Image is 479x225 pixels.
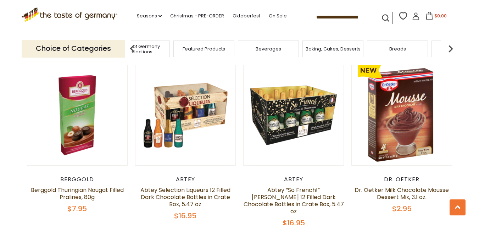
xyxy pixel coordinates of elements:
div: Berggold [27,176,128,183]
div: Abtey [135,176,236,183]
a: Christmas - PRE-ORDER [170,12,224,20]
a: Abtey Selection Liqueurs 12 Filled Dark Chocolate Bottles in Crate Box, 5.47 oz [140,186,230,208]
a: Featured Products [183,46,225,52]
img: Abtey “So French!” Marc de Champagne 12 Filled Dark Chocolate Bottles in Crate Box, 5.47 oz [244,65,344,166]
a: Berggold Thuringian Nougat Filled Pralines, 80g [31,186,124,201]
a: Beverages [256,46,281,52]
img: previous arrow [125,42,139,56]
span: $16.95 [174,211,196,221]
div: Dr. Oetker [351,176,452,183]
a: Taste of Germany Collections [111,44,168,54]
img: next arrow [444,42,458,56]
a: Breads [389,46,406,52]
a: On Sale [269,12,287,20]
a: Baking, Cakes, Desserts [306,46,361,52]
div: Abtey [243,176,344,183]
img: Berggold Thuringian Nougat Filled Pralines, 80g [27,65,128,166]
span: $0.00 [435,13,447,19]
a: Abtey “So French!” [PERSON_NAME] 12 Filled Dark Chocolate Bottles in Crate Box, 5.47 oz [244,186,344,215]
span: $7.95 [67,204,87,214]
a: Oktoberfest [233,12,260,20]
img: Abtey Selection Liqueurs 12 Filled Dark Chocolate Bottles in Crate Box, 5.47 oz [135,65,236,166]
span: $2.95 [392,204,412,214]
a: Seasons [137,12,162,20]
p: Choice of Categories [22,40,125,57]
img: Dr. Oetker Milk Chocolate Mousse Dessert Mix, 3.1 oz. [352,65,452,166]
a: Dr. Oetker Milk Chocolate Mousse Dessert Mix, 3.1 oz. [355,186,449,201]
button: $0.00 [421,12,451,22]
